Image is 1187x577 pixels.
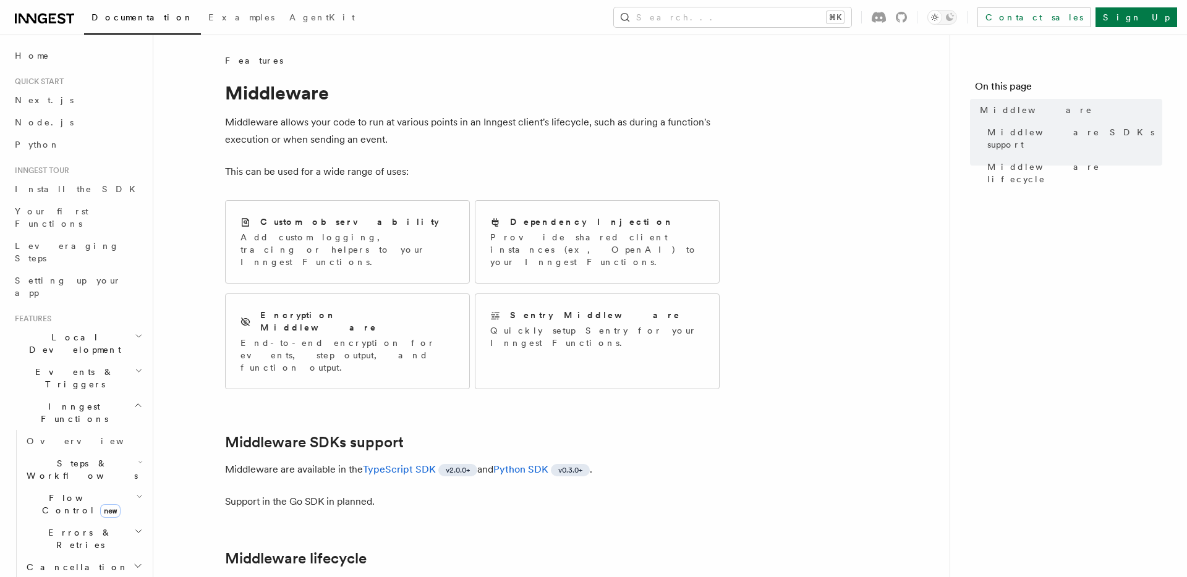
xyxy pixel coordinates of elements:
[827,11,844,23] kbd: ⌘K
[614,7,851,27] button: Search...⌘K
[446,465,470,475] span: v2.0.0+
[475,293,720,389] a: Sentry MiddlewareQuickly setup Sentry for your Inngest Functions.
[10,331,135,356] span: Local Development
[15,184,143,194] span: Install the SDK
[225,293,470,389] a: Encryption MiddlewareEnd-to-end encryption for events, step output, and function output.
[10,111,145,133] a: Node.js
[260,309,454,334] h2: Encryption Middleware
[987,161,1162,185] span: Middleware lifecycle
[10,361,145,395] button: Events & Triggers
[1096,7,1177,27] a: Sign Up
[282,4,362,33] a: AgentKit
[510,309,681,321] h2: Sentry Middleware
[475,200,720,284] a: Dependency InjectionProvide shared client instances (ex, OpenAI) to your Inngest Functions.
[558,465,582,475] span: v0.3.0+
[10,89,145,111] a: Next.js
[15,276,121,298] span: Setting up your app
[15,49,49,62] span: Home
[927,10,957,25] button: Toggle dark mode
[982,121,1162,156] a: Middleware SDKs support
[490,324,704,349] p: Quickly setup Sentry for your Inngest Functions.
[10,44,145,67] a: Home
[982,156,1162,190] a: Middleware lifecycle
[100,504,121,518] span: new
[15,140,60,150] span: Python
[15,95,74,105] span: Next.js
[22,561,129,573] span: Cancellation
[22,487,145,521] button: Flow Controlnew
[10,326,145,361] button: Local Development
[10,366,135,390] span: Events & Triggers
[91,12,194,22] span: Documentation
[84,4,201,35] a: Documentation
[10,314,51,324] span: Features
[22,526,134,551] span: Errors & Retries
[10,235,145,269] a: Leveraging Steps
[240,337,454,374] p: End-to-end encryption for events, step output, and function output.
[10,200,145,235] a: Your first Functions
[225,163,720,180] p: This can be used for a wide range of uses:
[225,550,367,567] a: Middleware lifecycle
[201,4,282,33] a: Examples
[15,241,119,263] span: Leveraging Steps
[10,395,145,430] button: Inngest Functions
[10,178,145,200] a: Install the SDK
[22,430,145,452] a: Overview
[240,231,454,268] p: Add custom logging, tracing or helpers to your Inngest Functions.
[490,231,704,268] p: Provide shared client instances (ex, OpenAI) to your Inngest Functions.
[22,521,145,556] button: Errors & Retries
[363,463,436,475] a: TypeScript SDK
[289,12,355,22] span: AgentKit
[493,463,548,475] a: Python SDK
[10,269,145,304] a: Setting up your app
[22,457,138,482] span: Steps & Workflows
[10,77,64,86] span: Quick start
[975,99,1162,121] a: Middleware
[260,216,439,228] h2: Custom observability
[225,54,283,67] span: Features
[22,492,136,516] span: Flow Control
[225,461,720,478] p: Middleware are available in the and .
[225,82,720,104] h1: Middleware
[225,434,404,451] a: Middleware SDKs support
[987,126,1162,151] span: Middleware SDKs support
[10,133,145,156] a: Python
[10,400,134,425] span: Inngest Functions
[225,200,470,284] a: Custom observabilityAdd custom logging, tracing or helpers to your Inngest Functions.
[15,117,74,127] span: Node.js
[975,79,1162,99] h4: On this page
[980,104,1092,116] span: Middleware
[225,114,720,148] p: Middleware allows your code to run at various points in an Inngest client's lifecycle, such as du...
[22,452,145,487] button: Steps & Workflows
[27,436,154,446] span: Overview
[977,7,1091,27] a: Contact sales
[225,493,720,510] p: Support in the Go SDK in planned.
[208,12,274,22] span: Examples
[10,166,69,175] span: Inngest tour
[15,206,88,229] span: Your first Functions
[510,216,674,228] h2: Dependency Injection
